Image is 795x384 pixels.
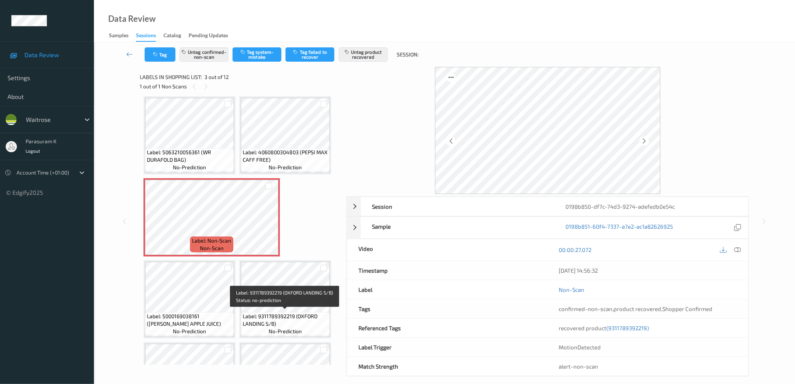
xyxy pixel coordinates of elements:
div: 0198b850-df7c-74d3-9274-adefedb0e54c [555,197,748,216]
div: Pending Updates [189,32,228,41]
div: Sessions [136,32,156,42]
div: Label Trigger [347,338,548,357]
div: Video [347,239,548,261]
a: Samples [109,30,136,41]
div: [DATE] 14:56:32 [559,267,737,274]
span: Label: Non-Scan [192,237,231,244]
span: (9311789392219) [607,325,649,331]
span: Labels in shopping list: [140,73,202,81]
a: Sessions [136,30,163,42]
span: confirmed-non-scan [559,305,613,312]
div: Sample [361,217,555,238]
div: alert-non-scan [559,363,737,370]
a: 0198b851-60f4-7337-a7e2-ac1a82626925 [566,223,673,233]
span: no-prediction [269,328,302,335]
span: product recovered [614,305,662,312]
div: Timestamp [347,261,548,280]
button: Tag failed to recover [286,47,334,62]
span: , , [559,305,713,312]
span: no-prediction [269,164,302,171]
span: non-scan [200,244,224,252]
button: Untag confirmed-non-scan [180,47,228,62]
span: no-prediction [173,164,206,171]
div: MotionDetected [548,338,748,357]
div: Data Review [108,15,156,23]
a: Pending Updates [189,30,236,41]
span: Label: 5000169038161 ([PERSON_NAME] APPLE JUICE) [147,313,232,328]
span: Label: 9311789392219 (OXFORD LANDING S/B) [243,313,328,328]
div: Match Strength [347,357,548,376]
div: Sample0198b851-60f4-7337-a7e2-ac1a82626925 [347,217,749,239]
div: 1 out of 1 Non Scans [140,82,341,91]
span: Label: 5063210056361 (WR DURAFOLD BAG) [147,149,232,164]
button: Untag product recovered [339,47,388,62]
span: Session: [397,51,419,58]
span: recovered product [559,325,649,331]
div: Samples [109,32,128,41]
div: Label [347,280,548,299]
span: no-prediction [173,328,206,335]
a: Non-Scan [559,286,585,293]
a: 00:00:27.072 [559,246,592,253]
div: Catalog [163,32,181,41]
div: Referenced Tags [347,319,548,337]
div: Session0198b850-df7c-74d3-9274-adefedb0e54c [347,197,749,216]
span: 3 out of 12 [204,73,229,81]
button: Tag [145,47,175,62]
a: Catalog [163,30,189,41]
button: Tag system-mistake [233,47,281,62]
div: Session [361,197,555,216]
span: Label: 4060800304803 (PEPSI MAX CAFF FREE) [243,149,328,164]
div: Tags [347,299,548,318]
span: Shopper Confirmed [663,305,713,312]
